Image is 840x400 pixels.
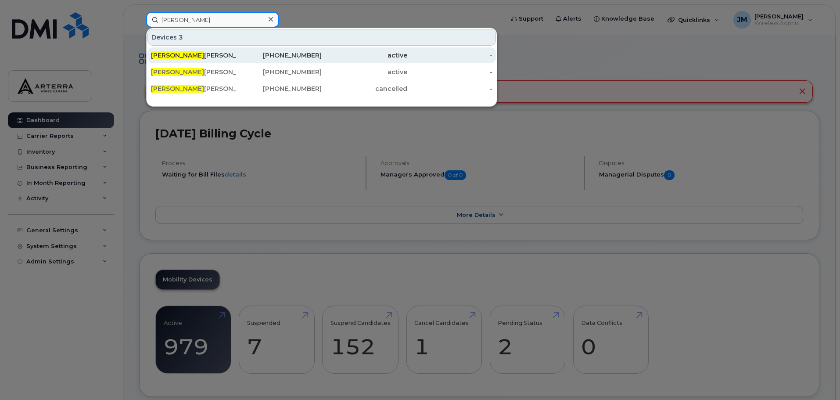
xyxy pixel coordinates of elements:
[407,51,493,60] div: -
[237,68,322,76] div: [PHONE_NUMBER]
[147,81,496,97] a: [PERSON_NAME][PERSON_NAME] Ipad[PHONE_NUMBER]cancelled-
[147,47,496,63] a: [PERSON_NAME][PERSON_NAME][PHONE_NUMBER]active-
[147,29,496,46] div: Devices
[322,51,407,60] div: active
[407,84,493,93] div: -
[151,51,204,59] span: [PERSON_NAME]
[407,68,493,76] div: -
[237,51,322,60] div: [PHONE_NUMBER]
[151,85,204,93] span: [PERSON_NAME]
[151,68,204,76] span: [PERSON_NAME]
[151,68,237,76] div: [PERSON_NAME]
[151,84,237,93] div: [PERSON_NAME] Ipad
[322,84,407,93] div: cancelled
[179,33,183,42] span: 3
[151,51,237,60] div: [PERSON_NAME]
[322,68,407,76] div: active
[237,84,322,93] div: [PHONE_NUMBER]
[147,64,496,80] a: [PERSON_NAME][PERSON_NAME][PHONE_NUMBER]active-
